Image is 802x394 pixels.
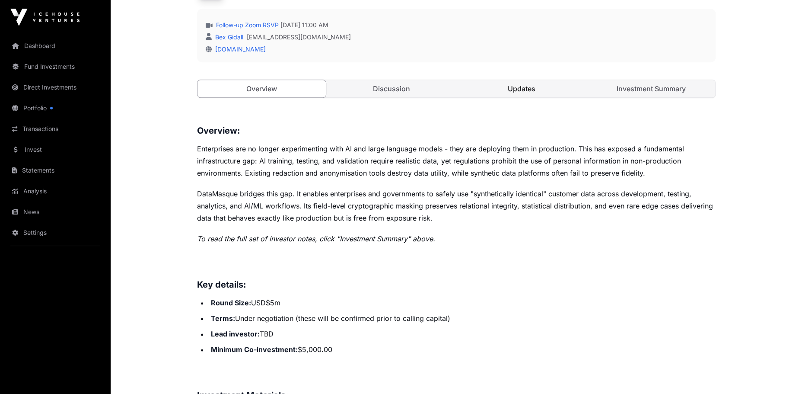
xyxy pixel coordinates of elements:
[7,182,104,201] a: Analysis
[7,140,104,159] a: Invest
[258,330,260,338] strong: :
[214,21,279,29] a: Follow-up Zoom RSVP
[211,330,258,338] strong: Lead investor
[197,143,716,179] p: Enterprises are no longer experimenting with AI and large language models - they are deploying th...
[7,99,104,118] a: Portfolio
[197,188,716,224] p: DataMasque bridges this gap. It enables enterprises and governments to safely use "synthetically ...
[208,328,716,340] li: TBD
[7,223,104,242] a: Settings
[197,124,716,138] h3: Overview:
[457,80,586,97] a: Updates
[7,119,104,138] a: Transactions
[7,78,104,97] a: Direct Investments
[7,36,104,55] a: Dashboard
[197,80,326,98] a: Overview
[211,298,251,307] strong: Round Size:
[247,33,351,42] a: [EMAIL_ADDRESS][DOMAIN_NAME]
[211,314,235,323] strong: Terms:
[212,45,266,53] a: [DOMAIN_NAME]
[328,80,456,97] a: Discussion
[208,343,716,356] li: $5,000.00
[587,80,716,97] a: Investment Summary
[211,345,298,354] strong: Minimum Co-investment:
[208,312,716,324] li: Under negotiation (these will be confirmed prior to calling capital)
[7,57,104,76] a: Fund Investments
[280,21,328,29] span: [DATE] 11:00 AM
[197,234,435,243] em: To read the full set of investor notes, click "Investment Summary" above.
[208,297,716,309] li: USD$5m
[7,161,104,180] a: Statements
[759,352,802,394] iframe: Chat Widget
[213,33,243,41] a: Bex Gidall
[197,80,715,97] nav: Tabs
[10,9,80,26] img: Icehouse Ventures Logo
[197,278,716,291] h3: Key details:
[7,202,104,221] a: News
